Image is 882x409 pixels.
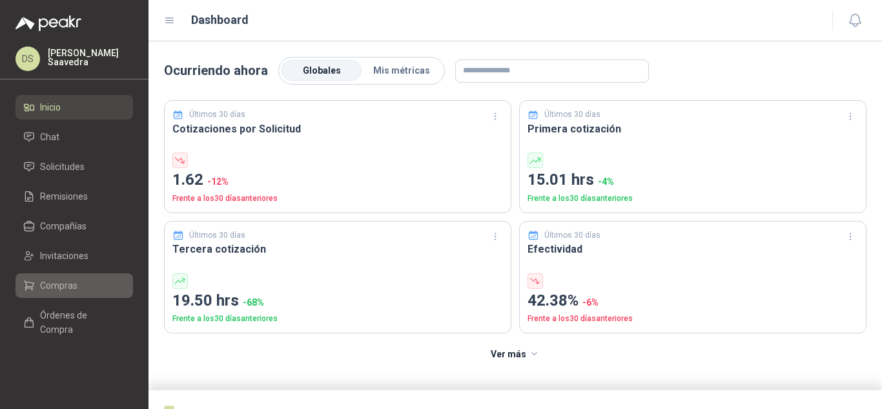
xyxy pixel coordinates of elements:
[40,249,88,263] span: Invitaciones
[172,193,503,205] p: Frente a los 30 días anteriores
[528,121,858,137] h3: Primera cotización
[172,289,503,313] p: 19.50 hrs
[40,219,87,233] span: Compañías
[15,47,40,71] div: DS
[40,278,77,293] span: Compras
[191,11,249,29] h1: Dashboard
[40,189,88,204] span: Remisiones
[303,65,341,76] span: Globales
[40,308,121,337] span: Órdenes de Compra
[172,313,503,325] p: Frente a los 30 días anteriores
[15,16,81,31] img: Logo peakr
[528,241,858,257] h3: Efectividad
[40,130,59,144] span: Chat
[15,273,133,298] a: Compras
[528,168,858,193] p: 15.01 hrs
[40,160,85,174] span: Solicitudes
[15,154,133,179] a: Solicitudes
[528,313,858,325] p: Frente a los 30 días anteriores
[544,109,600,121] p: Últimos 30 días
[15,184,133,209] a: Remisiones
[207,176,229,187] span: -12 %
[598,176,614,187] span: -4 %
[15,125,133,149] a: Chat
[582,297,599,308] span: -6 %
[48,48,133,67] p: [PERSON_NAME] Saavedra
[15,244,133,268] a: Invitaciones
[528,289,858,313] p: 42.38%
[40,100,61,114] span: Inicio
[172,241,503,257] h3: Tercera cotización
[528,193,858,205] p: Frente a los 30 días anteriores
[189,109,245,121] p: Últimos 30 días
[164,61,268,81] p: Ocurriendo ahora
[15,303,133,342] a: Órdenes de Compra
[544,229,600,242] p: Últimos 30 días
[15,95,133,120] a: Inicio
[484,341,548,367] button: Ver más
[189,229,245,242] p: Últimos 30 días
[15,214,133,238] a: Compañías
[172,121,503,137] h3: Cotizaciones por Solicitud
[172,168,503,193] p: 1.62
[243,297,264,308] span: -68 %
[373,65,430,76] span: Mis métricas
